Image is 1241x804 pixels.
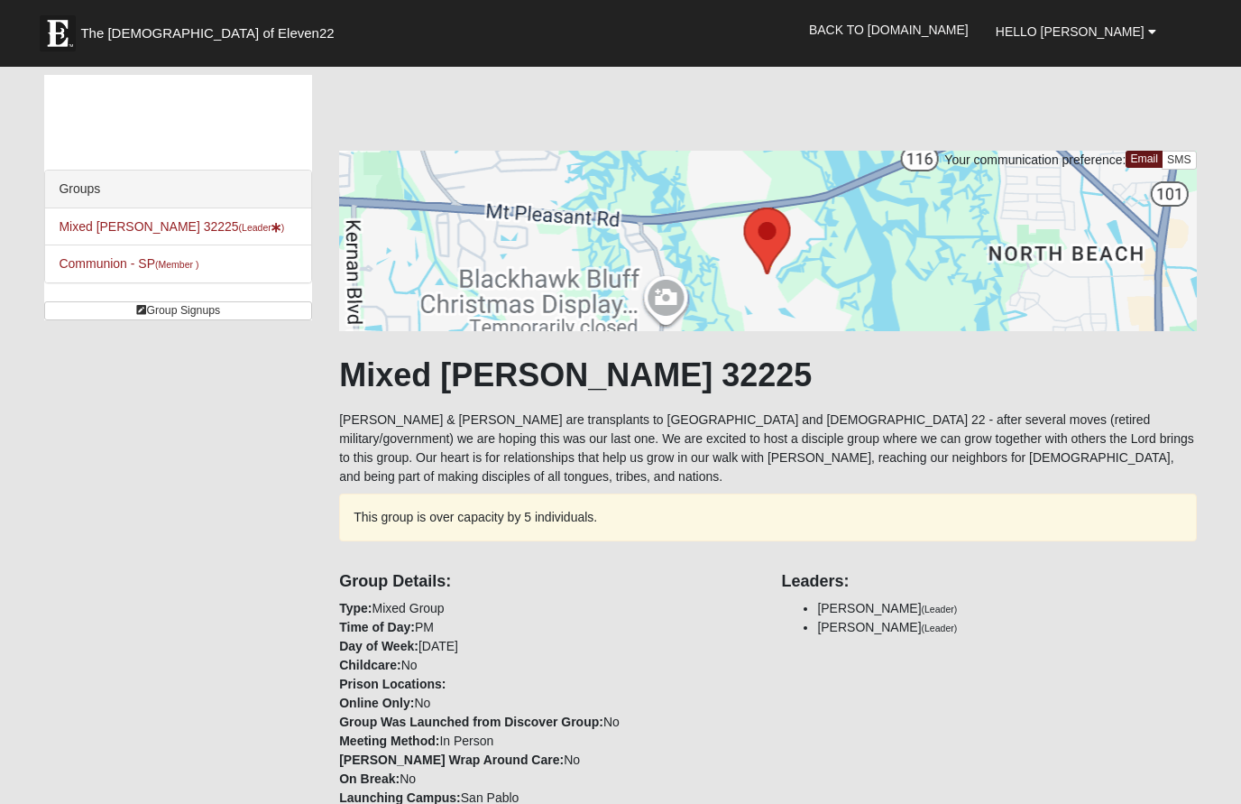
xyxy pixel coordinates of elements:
[339,494,1196,541] div: This group is over capacity by 5 individuals.
[339,734,439,748] strong: Meeting Method:
[996,24,1144,39] span: Hello [PERSON_NAME]
[339,677,446,691] strong: Prison Locations:
[922,623,958,633] small: (Leader)
[982,9,1170,54] a: Hello [PERSON_NAME]
[59,219,284,234] a: Mixed [PERSON_NAME] 32225(Leader)
[45,171,311,208] div: Groups
[339,696,414,710] strong: Online Only:
[155,259,198,270] small: (Member )
[80,24,334,42] span: The [DEMOGRAPHIC_DATA] of Eleven22
[339,639,418,653] strong: Day of Week:
[1126,151,1163,168] a: Email
[944,152,1126,167] span: Your communication preference:
[239,222,285,233] small: (Leader )
[339,356,1196,394] h1: Mixed [PERSON_NAME] 32225
[817,599,1196,618] li: [PERSON_NAME]
[31,6,391,51] a: The [DEMOGRAPHIC_DATA] of Eleven22
[339,620,415,634] strong: Time of Day:
[817,618,1196,637] li: [PERSON_NAME]
[1162,151,1197,170] a: SMS
[44,301,312,320] a: Group Signups
[339,572,754,592] h4: Group Details:
[40,15,76,51] img: Eleven22 logo
[795,7,982,52] a: Back to [DOMAIN_NAME]
[922,604,958,615] small: (Leader)
[339,753,564,767] strong: [PERSON_NAME] Wrap Around Care:
[59,256,198,271] a: Communion - SP(Member )
[339,601,372,615] strong: Type:
[339,715,603,729] strong: Group Was Launched from Discover Group:
[339,658,400,672] strong: Childcare:
[781,572,1196,592] h4: Leaders:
